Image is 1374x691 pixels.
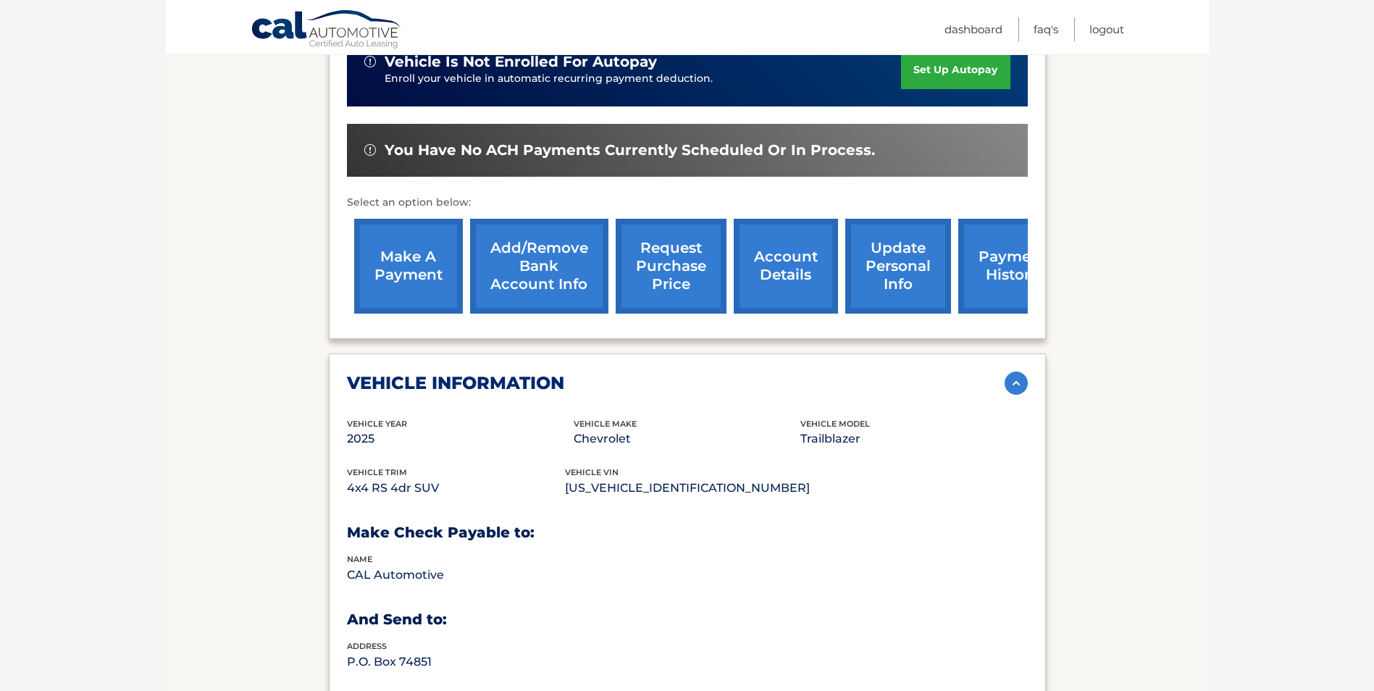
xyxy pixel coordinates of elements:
[1089,17,1124,41] a: Logout
[800,429,1027,449] p: Trailblazer
[347,611,1028,629] h3: And Send to:
[347,478,565,498] p: 4x4 RS 4dr SUV
[385,71,902,87] p: Enroll your vehicle in automatic recurring payment deduction.
[958,219,1067,314] a: payment history
[347,419,407,429] span: vehicle Year
[385,141,875,159] span: You have no ACH payments currently scheduled or in process.
[347,641,387,651] span: address
[470,219,608,314] a: Add/Remove bank account info
[800,419,870,429] span: vehicle model
[574,419,637,429] span: vehicle make
[845,219,951,314] a: update personal info
[1034,17,1058,41] a: FAQ's
[616,219,726,314] a: request purchase price
[347,372,564,394] h2: vehicle information
[1005,372,1028,395] img: accordion-active.svg
[944,17,1002,41] a: Dashboard
[354,219,463,314] a: make a payment
[347,429,574,449] p: 2025
[347,194,1028,212] p: Select an option below:
[347,565,574,585] p: CAL Automotive
[901,51,1010,89] a: set up autopay
[364,56,376,67] img: alert-white.svg
[347,652,574,672] p: P.O. Box 74851
[364,144,376,156] img: alert-white.svg
[734,219,838,314] a: account details
[347,524,1028,542] h3: Make Check Payable to:
[347,554,372,564] span: name
[574,429,800,449] p: Chevrolet
[565,467,619,477] span: vehicle vin
[251,9,403,51] a: Cal Automotive
[385,53,657,71] span: vehicle is not enrolled for autopay
[347,467,407,477] span: vehicle trim
[565,478,810,498] p: [US_VEHICLE_IDENTIFICATION_NUMBER]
